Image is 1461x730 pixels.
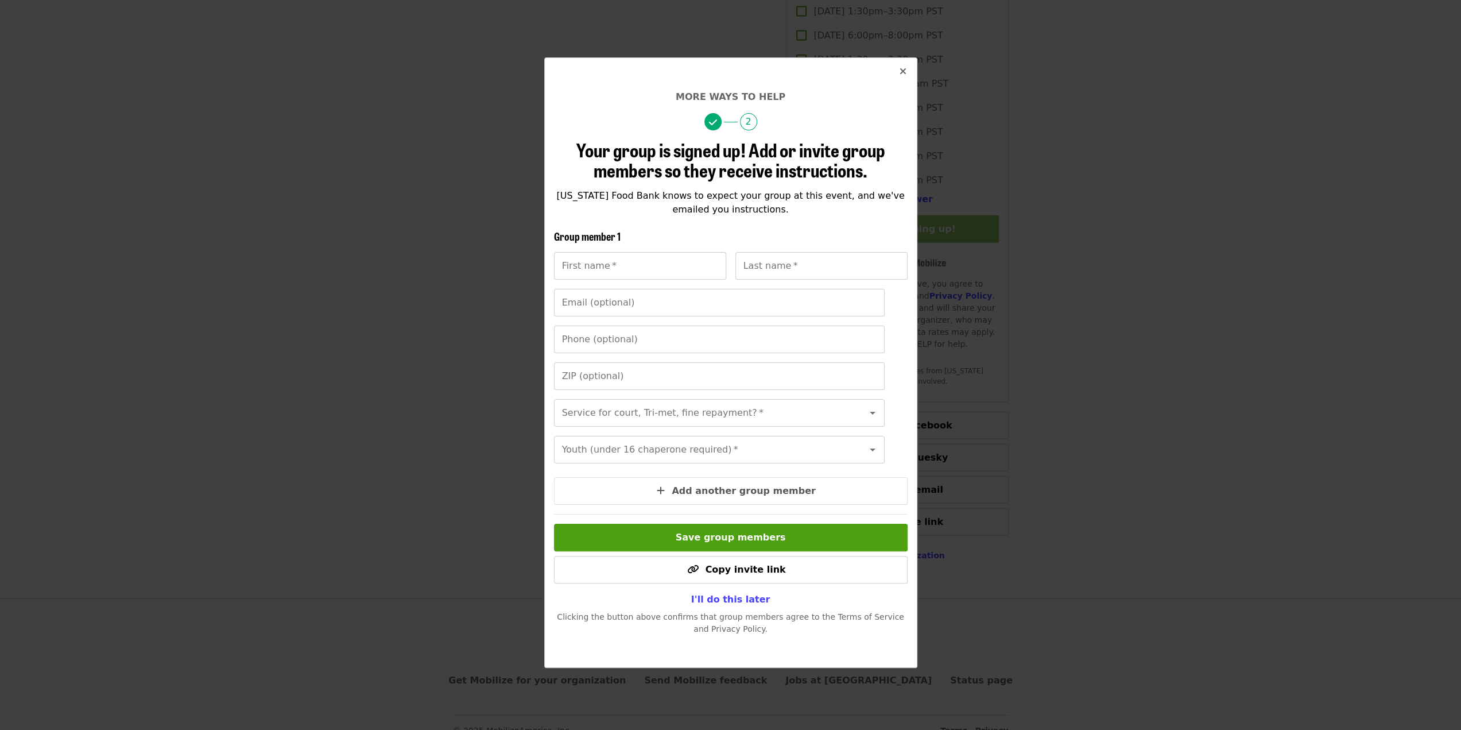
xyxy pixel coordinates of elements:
span: 2 [740,113,757,130]
span: I'll do this later [691,594,770,605]
i: plus icon [657,485,665,496]
button: Open [865,405,881,421]
input: ZIP (optional) [554,362,885,390]
i: times icon [900,66,906,77]
input: Phone (optional) [554,326,885,353]
button: Open [865,442,881,458]
i: check icon [709,117,717,128]
span: Add another group member [672,485,816,496]
span: Save group members [676,532,786,543]
i: link icon [687,564,698,575]
button: I'll do this later [682,588,780,611]
span: Group member 1 [554,229,621,244]
span: Your group is signed up! Add or invite group members so they receive instructions. [576,136,885,183]
input: Email (optional) [554,289,885,316]
button: Copy invite link [554,556,908,584]
span: [US_STATE] Food Bank knows to expect your group at this event, and we've emailed you instructions. [556,190,904,215]
button: Close [889,58,917,86]
span: Copy invite link [705,564,785,575]
span: More ways to help [676,91,785,102]
input: Last name [735,252,908,280]
span: Clicking the button above confirms that group members agree to the Terms of Service and Privacy P... [557,612,904,634]
button: Add another group member [554,477,908,505]
button: Save group members [554,524,908,551]
input: First name [554,252,726,280]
